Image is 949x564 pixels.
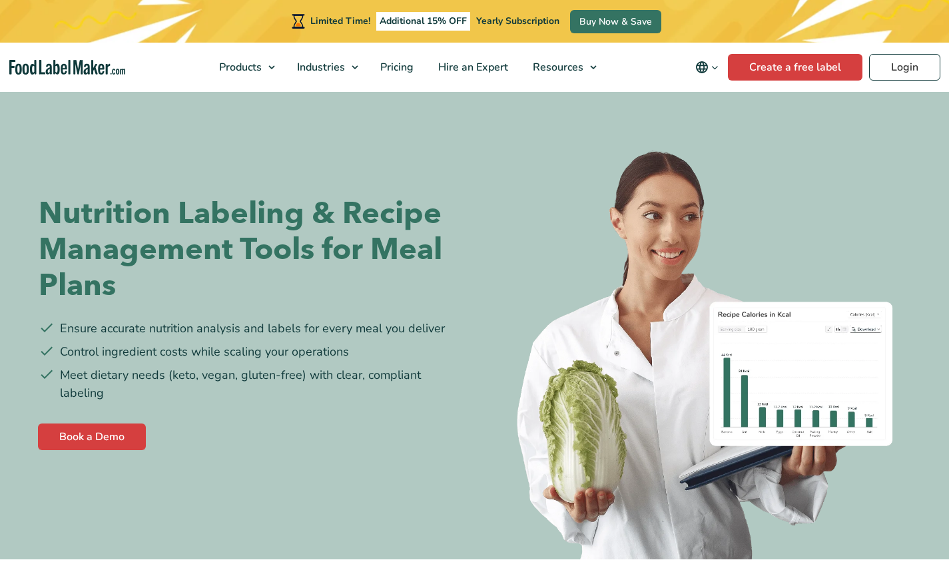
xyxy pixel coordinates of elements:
[426,43,517,92] a: Hire an Expert
[376,12,470,31] span: Additional 15% OFF
[39,196,465,304] h1: Nutrition Labeling & Recipe Management Tools for Meal Plans
[39,366,465,402] li: Meet dietary needs (keto, vegan, gluten-free) with clear, compliant labeling
[728,54,862,81] a: Create a free label
[434,60,509,75] span: Hire an Expert
[39,320,465,338] li: Ensure accurate nutrition analysis and labels for every meal you deliver
[215,60,263,75] span: Products
[376,60,415,75] span: Pricing
[293,60,346,75] span: Industries
[310,15,370,27] span: Limited Time!
[38,423,146,450] a: Book a Demo
[368,43,423,92] a: Pricing
[570,10,661,33] a: Buy Now & Save
[39,343,465,361] li: Control ingredient costs while scaling your operations
[521,43,603,92] a: Resources
[476,15,559,27] span: Yearly Subscription
[529,60,585,75] span: Resources
[686,54,728,81] button: Change language
[9,60,125,75] a: Food Label Maker homepage
[285,43,365,92] a: Industries
[869,54,940,81] a: Login
[207,43,282,92] a: Products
